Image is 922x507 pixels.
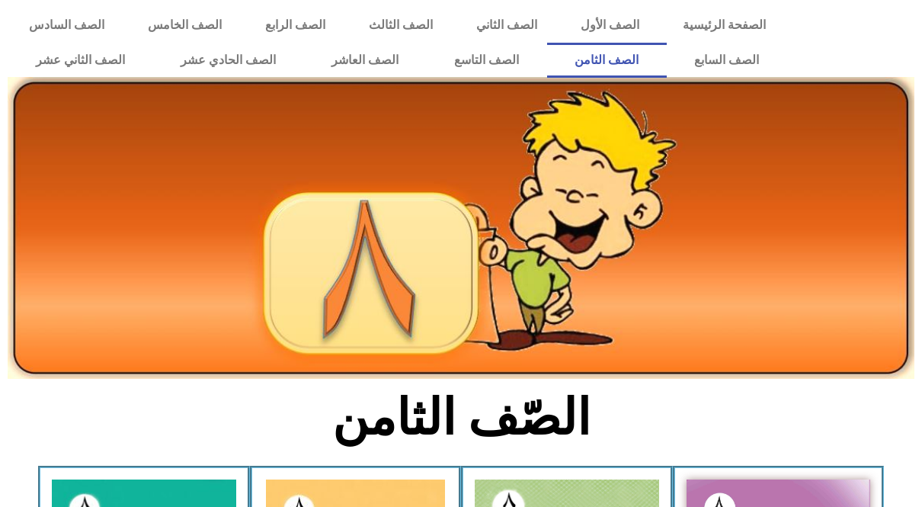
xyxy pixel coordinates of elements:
[126,8,244,43] a: الصف الخامس
[547,43,667,78] a: الصف الثامن
[427,43,547,78] a: الصف التاسع
[210,388,713,448] h2: الصّف الثامن
[559,8,661,43] a: الصف الأول
[667,43,787,78] a: الصف السابع
[8,8,126,43] a: الصف السادس
[303,43,426,78] a: الصف العاشر
[661,8,787,43] a: الصفحة الرئيسية
[152,43,303,78] a: الصف الحادي عشر
[8,43,152,78] a: الصف الثاني عشر
[347,8,455,43] a: الصف الثالث
[244,8,347,43] a: الصف الرابع
[454,8,559,43] a: الصف الثاني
